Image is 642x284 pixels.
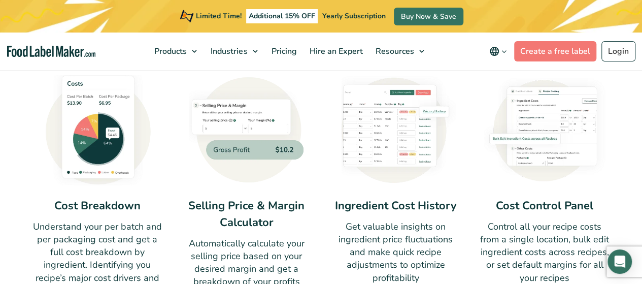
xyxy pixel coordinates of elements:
h3: Ingredient Cost History [330,198,461,214]
h3: Selling Price & Margin Calculator [181,198,312,231]
a: Create a free label [514,41,596,61]
a: Resources [369,33,429,70]
span: Pricing [268,46,297,57]
a: Industries [205,33,262,70]
span: Industries [208,46,248,57]
a: Hire an Expert [303,33,366,70]
span: Resources [372,46,415,57]
a: Login [601,41,635,61]
span: Limited Time! [196,11,242,21]
div: Open Intercom Messenger [607,249,632,274]
span: Yearly Subscription [322,11,386,21]
a: Buy Now & Save [394,8,463,25]
span: Additional 15% OFF [246,9,318,23]
a: Products [148,33,202,70]
h3: Cost Control Panel [479,198,611,214]
h3: Cost Breakdown [32,198,163,214]
span: Products [151,46,188,57]
a: Pricing [265,33,300,70]
span: Hire an Expert [306,46,363,57]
